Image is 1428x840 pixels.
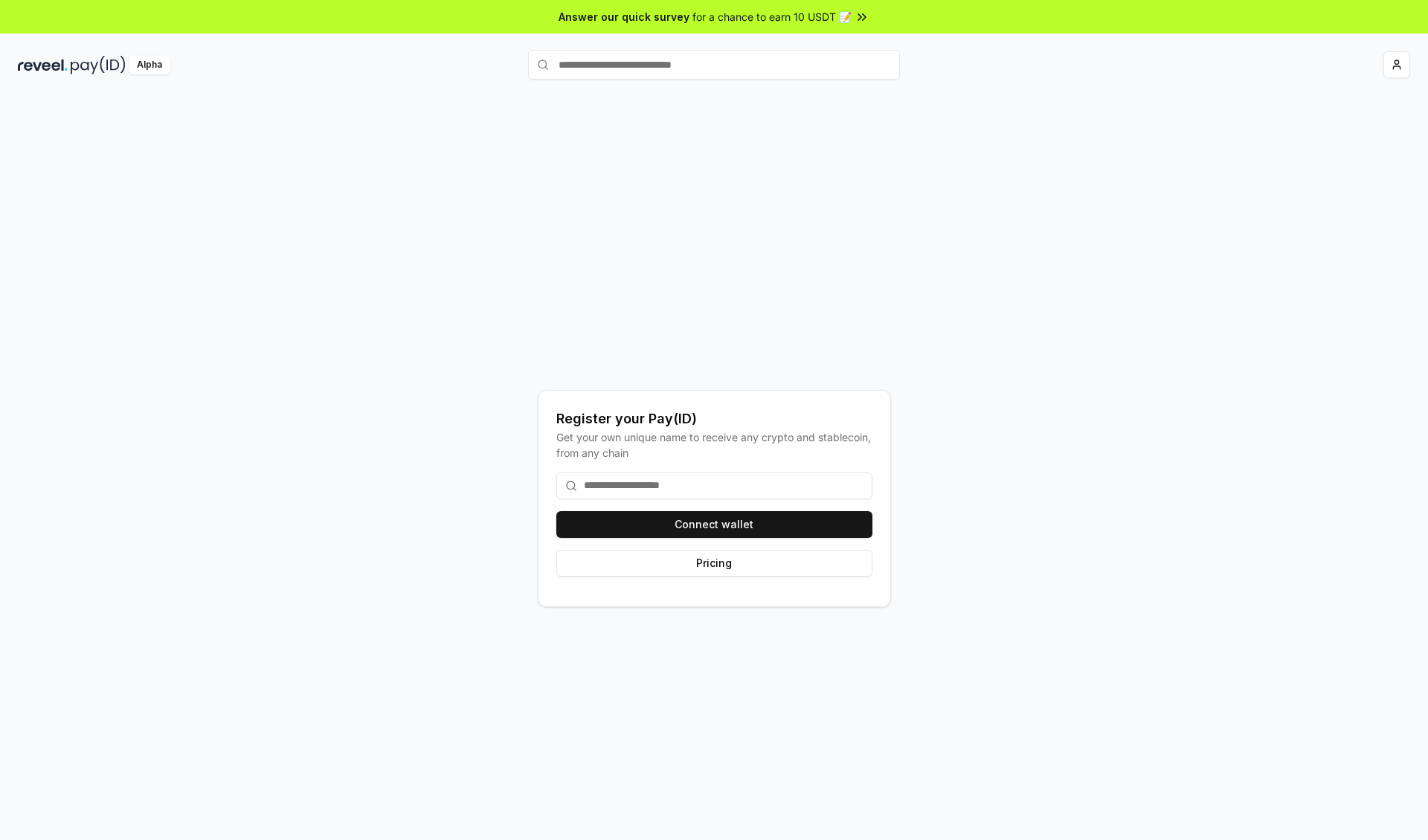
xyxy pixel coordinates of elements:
span: Answer our quick survey [559,9,689,25]
span: for a chance to earn 10 USDT 📝 [692,9,852,25]
img: pay_id [71,56,126,74]
img: reveel_dark [18,56,68,74]
button: Connect wallet [556,511,872,538]
div: Alpha [129,56,170,74]
div: Register your Pay(ID) [556,408,872,429]
button: Pricing [556,550,872,577]
div: Get your own unique name to receive any crypto and stablecoin, from any chain [556,429,872,461]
